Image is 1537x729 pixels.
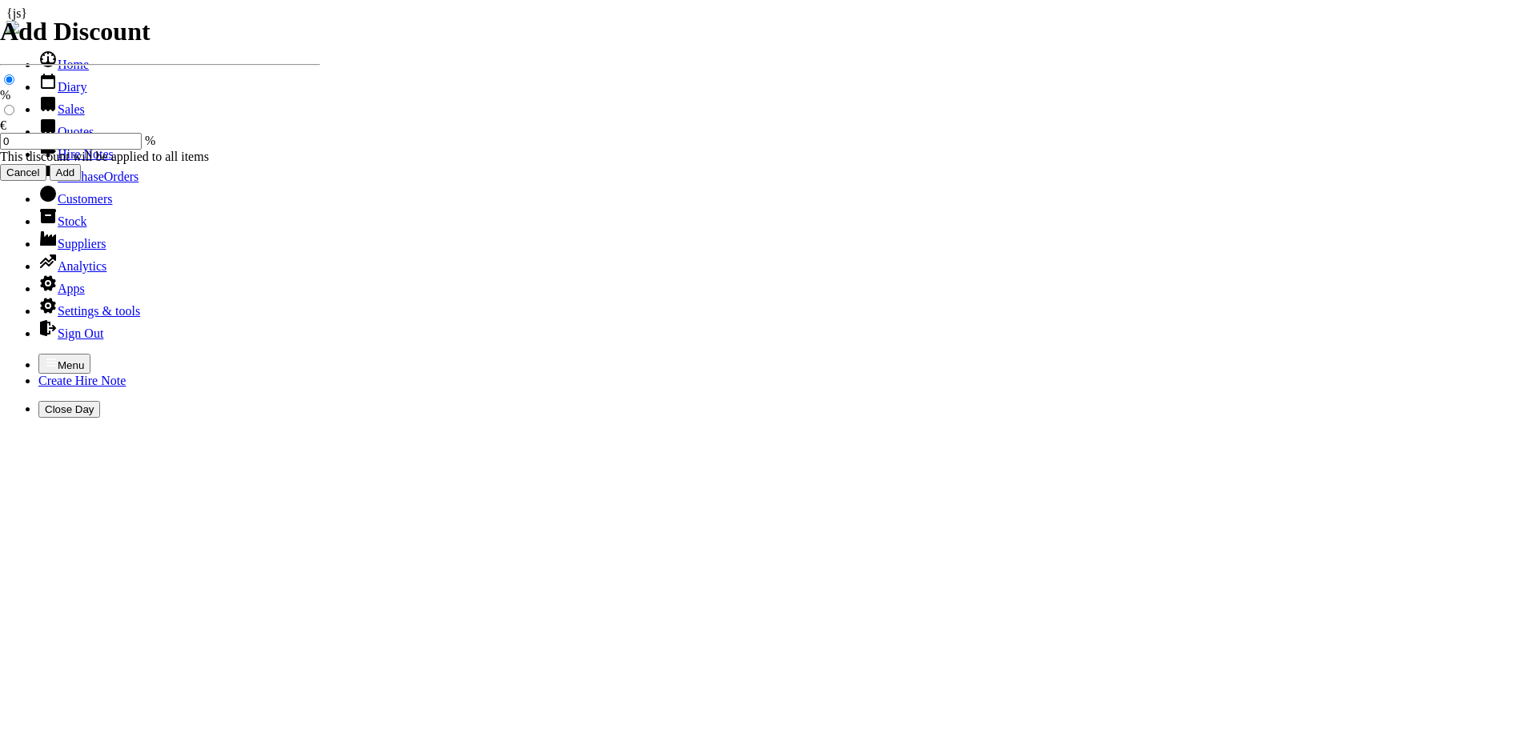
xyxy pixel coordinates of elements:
[38,206,1531,229] li: Stock
[38,401,100,418] button: Close Day
[38,259,106,273] a: Analytics
[38,229,1531,251] li: Suppliers
[4,74,14,85] input: %
[38,237,106,250] a: Suppliers
[4,105,14,115] input: €
[38,354,90,374] button: Menu
[38,374,126,387] a: Create Hire Note
[38,282,85,295] a: Apps
[50,164,82,181] input: Add
[38,192,112,206] a: Customers
[38,214,86,228] a: Stock
[145,134,155,147] span: %
[38,304,140,318] a: Settings & tools
[6,6,1531,21] div: js
[38,94,1531,117] li: Sales
[38,139,1531,162] li: Hire Notes
[38,326,103,340] a: Sign Out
